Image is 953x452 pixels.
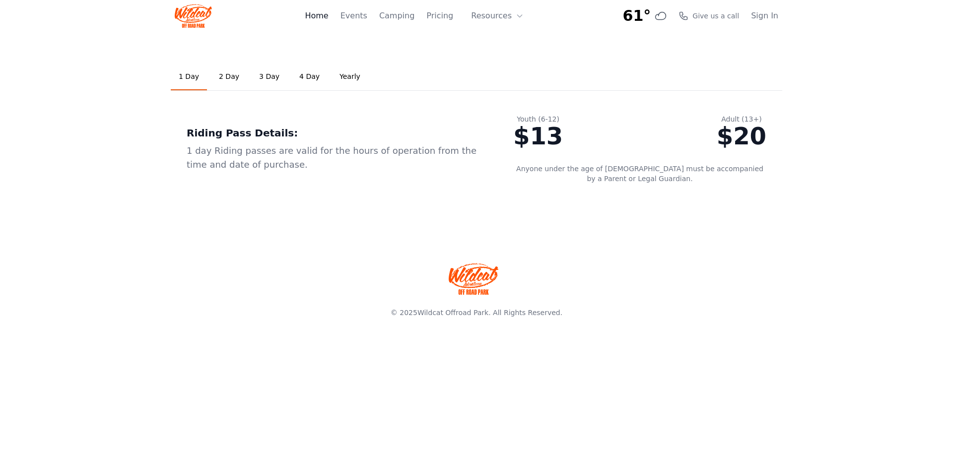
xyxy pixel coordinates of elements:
[379,10,414,22] a: Camping
[391,309,562,317] span: © 2025 . All Rights Reserved.
[340,10,367,22] a: Events
[211,64,247,90] a: 2 Day
[171,64,207,90] a: 1 Day
[449,263,498,295] img: Wildcat Offroad park
[623,7,651,25] span: 61°
[187,126,481,140] div: Riding Pass Details:
[717,114,766,124] div: Adult (13+)
[717,124,766,148] div: $20
[513,164,766,184] p: Anyone under the age of [DEMOGRAPHIC_DATA] must be accompanied by a Parent or Legal Guardian.
[187,144,481,172] div: 1 day Riding passes are valid for the hours of operation from the time and date of purchase.
[417,309,488,317] a: Wildcat Offroad Park
[305,10,328,22] a: Home
[513,124,563,148] div: $13
[291,64,328,90] a: 4 Day
[751,10,778,22] a: Sign In
[692,11,739,21] span: Give us a call
[465,6,530,26] button: Resources
[426,10,453,22] a: Pricing
[332,64,368,90] a: Yearly
[679,11,739,21] a: Give us a call
[175,4,212,28] img: Wildcat Logo
[513,114,563,124] div: Youth (6-12)
[251,64,287,90] a: 3 Day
